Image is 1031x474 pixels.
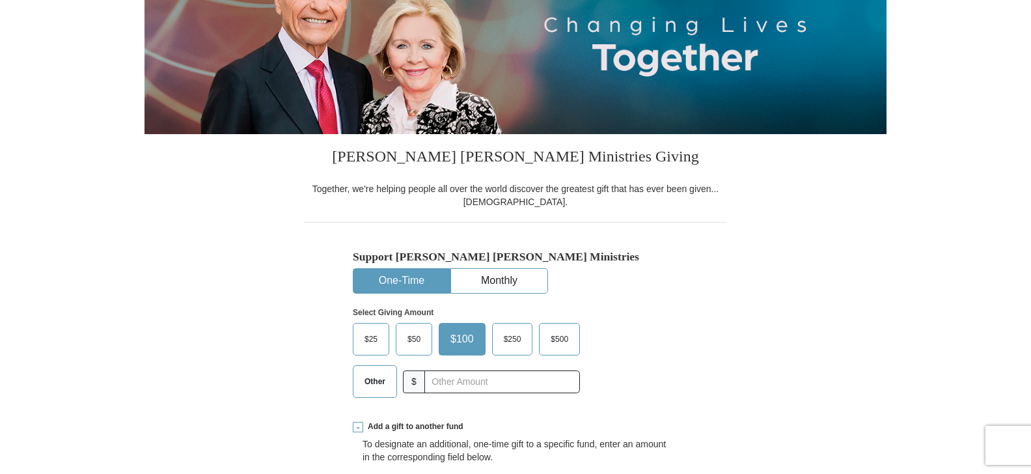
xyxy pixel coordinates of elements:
span: Other [358,372,392,391]
span: $25 [358,329,384,349]
div: To designate an additional, one-time gift to a specific fund, enter an amount in the correspondin... [363,438,668,464]
span: $100 [444,329,480,349]
span: $50 [401,329,427,349]
span: $250 [497,329,528,349]
div: Together, we're helping people all over the world discover the greatest gift that has ever been g... [304,182,727,208]
input: Other Amount [424,370,580,393]
h5: Support [PERSON_NAME] [PERSON_NAME] Ministries [353,250,678,264]
span: $ [403,370,425,393]
h3: [PERSON_NAME] [PERSON_NAME] Ministries Giving [304,134,727,182]
button: One-Time [353,269,450,293]
strong: Select Giving Amount [353,308,433,317]
span: Add a gift to another fund [363,421,463,432]
button: Monthly [451,269,547,293]
span: $500 [544,329,575,349]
